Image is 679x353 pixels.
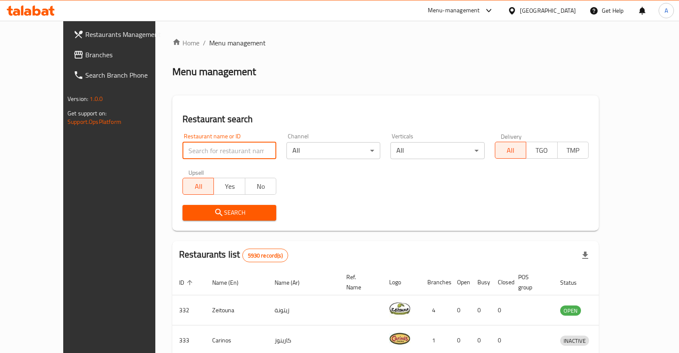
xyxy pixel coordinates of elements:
[390,142,484,159] div: All
[209,38,266,48] span: Menu management
[501,133,522,139] label: Delivery
[557,142,589,159] button: TMP
[90,93,103,104] span: 1.0.0
[575,245,595,266] div: Export file
[213,178,245,195] button: Yes
[186,180,210,193] span: All
[243,252,288,260] span: 5930 record(s)
[491,269,511,295] th: Closed
[450,295,471,325] td: 0
[389,298,410,319] img: Zeitouna
[499,144,523,157] span: All
[275,277,311,288] span: Name (Ar)
[421,269,450,295] th: Branches
[172,295,205,325] td: 332
[665,6,668,15] span: A
[205,295,268,325] td: Zeitouna
[67,108,107,119] span: Get support on:
[428,6,480,16] div: Menu-management
[182,178,214,195] button: All
[249,180,273,193] span: No
[530,144,554,157] span: TGO
[421,295,450,325] td: 4
[67,45,177,65] a: Branches
[382,269,421,295] th: Logo
[189,207,269,218] span: Search
[85,29,170,39] span: Restaurants Management
[172,38,599,48] nav: breadcrumb
[268,295,339,325] td: زيتونة
[286,142,380,159] div: All
[67,116,121,127] a: Support.OpsPlatform
[561,144,585,157] span: TMP
[217,180,241,193] span: Yes
[85,50,170,60] span: Branches
[212,277,250,288] span: Name (En)
[560,277,588,288] span: Status
[526,142,557,159] button: TGO
[245,178,276,195] button: No
[242,249,288,262] div: Total records count
[471,269,491,295] th: Busy
[172,38,199,48] a: Home
[471,295,491,325] td: 0
[346,272,372,292] span: Ref. Name
[450,269,471,295] th: Open
[67,24,177,45] a: Restaurants Management
[85,70,170,80] span: Search Branch Phone
[67,65,177,85] a: Search Branch Phone
[182,205,276,221] button: Search
[203,38,206,48] li: /
[560,306,581,316] span: OPEN
[495,142,526,159] button: All
[389,328,410,349] img: Carinos
[172,65,256,78] h2: Menu management
[182,113,589,126] h2: Restaurant search
[182,142,276,159] input: Search for restaurant name or ID..
[179,277,195,288] span: ID
[520,6,576,15] div: [GEOGRAPHIC_DATA]
[491,295,511,325] td: 0
[518,272,543,292] span: POS group
[560,336,589,346] span: INACTIVE
[67,93,88,104] span: Version:
[188,169,204,175] label: Upsell
[179,248,288,262] h2: Restaurants list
